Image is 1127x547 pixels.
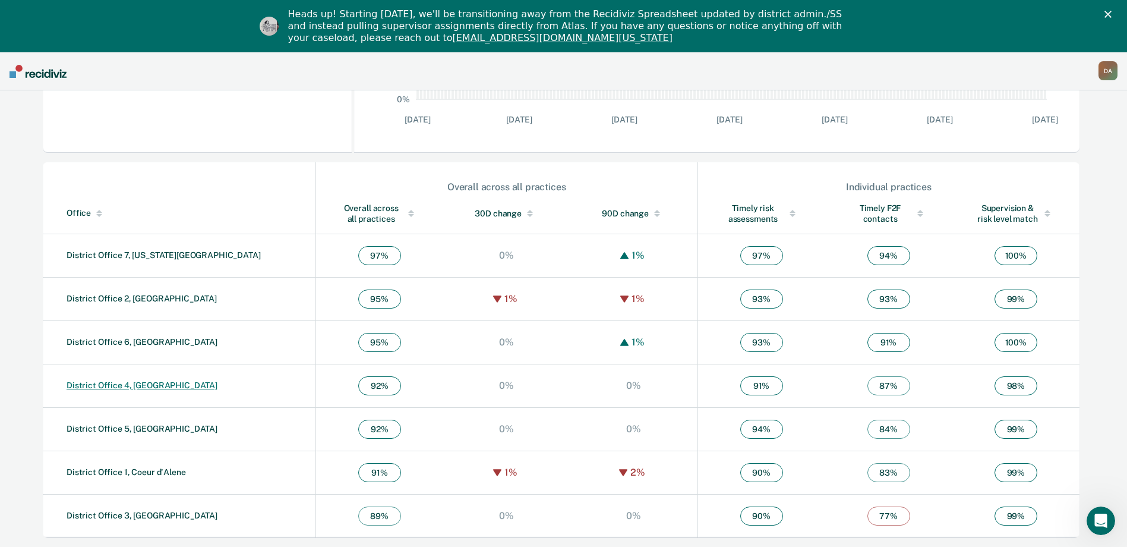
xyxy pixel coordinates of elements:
[570,193,697,234] th: Toggle SortBy
[722,203,801,224] div: Timely risk assessments
[496,250,517,261] div: 0%
[67,424,217,433] a: District Office 5, [GEOGRAPHIC_DATA]
[995,463,1037,482] span: 99 %
[340,203,419,224] div: Overall across all practices
[740,463,783,482] span: 90 %
[358,333,401,352] span: 95 %
[995,333,1037,352] span: 100 %
[260,17,279,36] img: Profile image for Kim
[629,293,648,304] div: 1%
[623,380,644,391] div: 0%
[825,193,952,234] th: Toggle SortBy
[317,181,697,193] div: Overall across all practices
[496,337,517,348] div: 0%
[496,510,517,521] div: 0%
[740,507,783,526] span: 90 %
[10,65,67,78] img: Recidiviz
[43,193,315,234] th: Toggle SortBy
[452,32,672,43] a: [EMAIL_ADDRESS][DOMAIN_NAME][US_STATE]
[315,193,443,234] th: Toggle SortBy
[927,115,952,124] text: [DATE]
[594,208,674,219] div: 90D change
[867,463,910,482] span: 83 %
[501,467,520,478] div: 1%
[501,293,520,304] div: 1%
[67,511,217,520] a: District Office 3, [GEOGRAPHIC_DATA]
[822,115,847,124] text: [DATE]
[443,193,570,234] th: Toggle SortBy
[976,203,1056,224] div: Supervision & risk level match
[288,8,849,44] div: Heads up! Starting [DATE], we'll be transitioning away from the Recidiviz Spreadsheet updated by ...
[67,381,217,390] a: District Office 4, [GEOGRAPHIC_DATA]
[995,290,1037,309] span: 99 %
[623,423,644,435] div: 0%
[358,376,401,395] span: 92 %
[848,203,928,224] div: Timely F2F contacts
[1098,61,1117,80] div: D A
[405,115,430,124] text: [DATE]
[358,290,401,309] span: 95 %
[1098,61,1117,80] button: DA
[67,208,311,218] div: Office
[867,420,910,439] span: 84 %
[697,193,825,234] th: Toggle SortBy
[716,115,742,124] text: [DATE]
[995,246,1037,265] span: 100 %
[995,507,1037,526] span: 99 %
[995,420,1037,439] span: 99 %
[740,420,783,439] span: 94 %
[627,467,648,478] div: 2%
[67,467,186,477] a: District Office 1, Coeur d'Alene
[467,208,547,219] div: 30D change
[740,333,783,352] span: 93 %
[1032,115,1057,124] text: [DATE]
[623,510,644,521] div: 0%
[1104,11,1116,18] div: Close
[358,246,401,265] span: 97 %
[699,181,1079,193] div: Individual practices
[358,507,401,526] span: 89 %
[740,376,783,395] span: 91 %
[496,423,517,435] div: 0%
[867,507,910,526] span: 77 %
[867,290,910,309] span: 93 %
[67,337,217,347] a: District Office 6, [GEOGRAPHIC_DATA]
[995,376,1037,395] span: 98 %
[67,250,261,260] a: District Office 7, [US_STATE][GEOGRAPHIC_DATA]
[358,463,401,482] span: 91 %
[496,380,517,391] div: 0%
[629,337,648,348] div: 1%
[506,115,532,124] text: [DATE]
[740,290,783,309] span: 93 %
[1087,507,1115,535] iframe: Intercom live chat
[740,246,783,265] span: 97 %
[67,294,217,303] a: District Office 2, [GEOGRAPHIC_DATA]
[611,115,637,124] text: [DATE]
[358,420,401,439] span: 92 %
[952,193,1079,234] th: Toggle SortBy
[867,333,910,352] span: 91 %
[867,246,910,265] span: 94 %
[629,250,648,261] div: 1%
[867,376,910,395] span: 87 %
